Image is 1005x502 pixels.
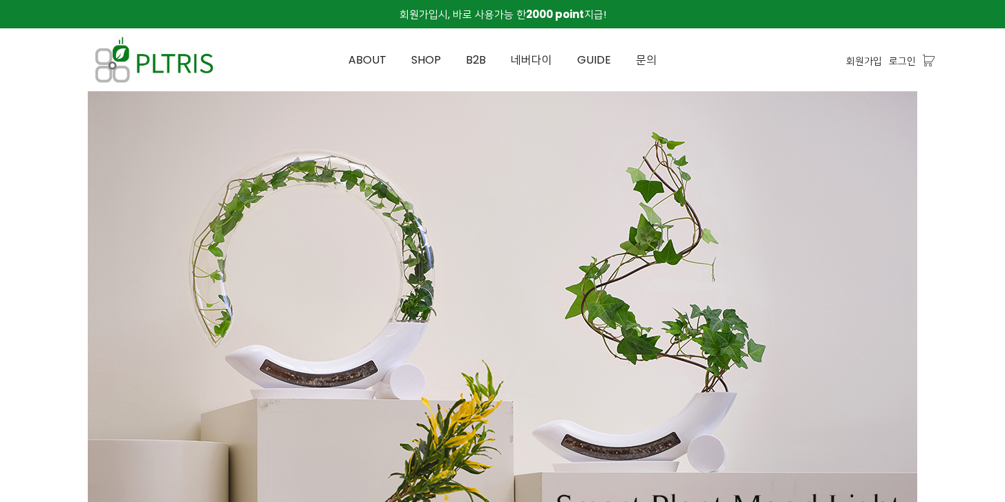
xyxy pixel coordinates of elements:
a: B2B [453,29,498,91]
a: 로그인 [889,53,916,68]
span: 네버다이 [511,52,552,68]
span: 회원가입시, 바로 사용가능 한 지급! [400,7,606,21]
span: 문의 [636,52,657,68]
a: GUIDE [565,29,623,91]
strong: 2000 point [526,7,584,21]
span: SHOP [411,52,441,68]
a: ABOUT [336,29,399,91]
a: 회원가입 [846,53,882,68]
span: ABOUT [348,52,386,68]
a: 네버다이 [498,29,565,91]
span: B2B [466,52,486,68]
a: 문의 [623,29,669,91]
span: GUIDE [577,52,611,68]
a: SHOP [399,29,453,91]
